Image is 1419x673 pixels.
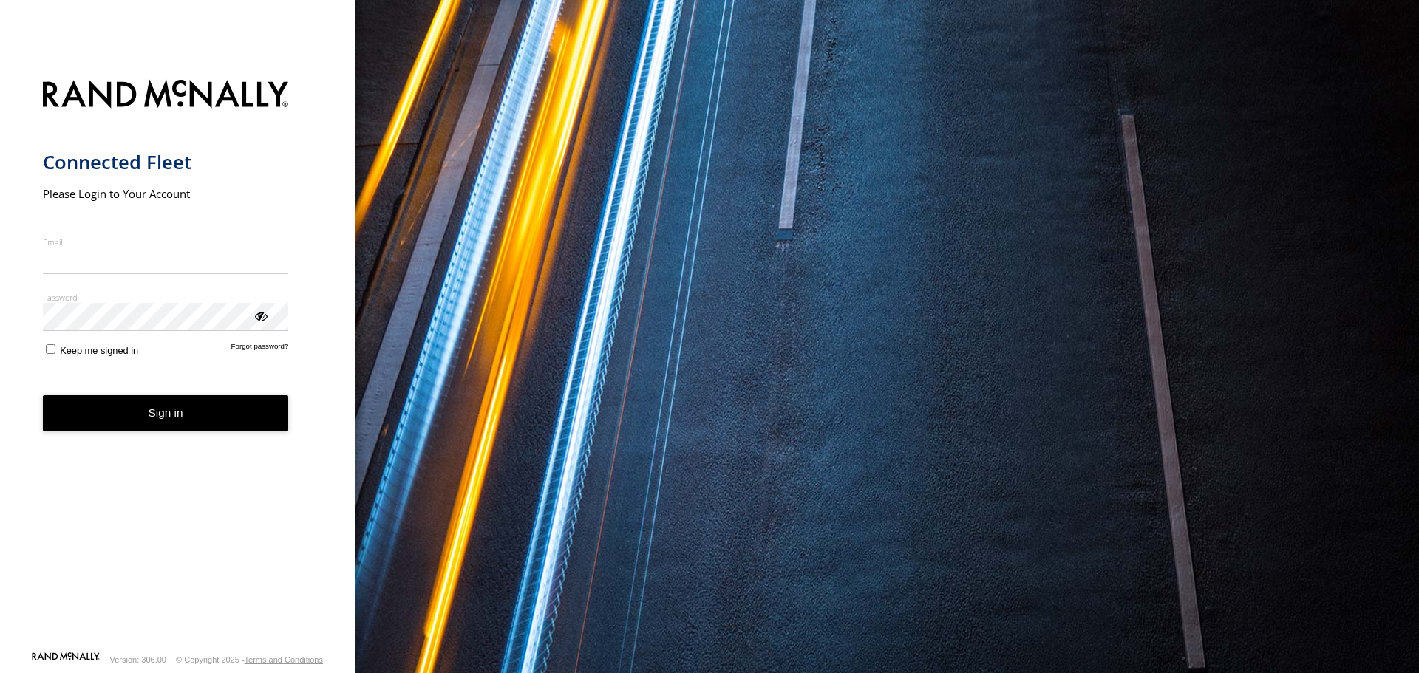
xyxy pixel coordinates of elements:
label: Password [43,292,289,303]
div: Version: 306.00 [110,655,166,664]
img: Rand McNally [43,77,289,115]
a: Forgot password? [231,342,289,356]
h1: Connected Fleet [43,150,289,174]
button: Sign in [43,395,289,431]
h2: Please Login to Your Account [43,186,289,201]
input: Keep me signed in [46,344,55,354]
div: ViewPassword [253,308,268,323]
label: Email [43,236,289,247]
a: Visit our Website [32,652,100,667]
a: Terms and Conditions [245,655,323,664]
div: © Copyright 2025 - [176,655,323,664]
span: Keep me signed in [60,345,138,356]
form: main [43,71,313,651]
